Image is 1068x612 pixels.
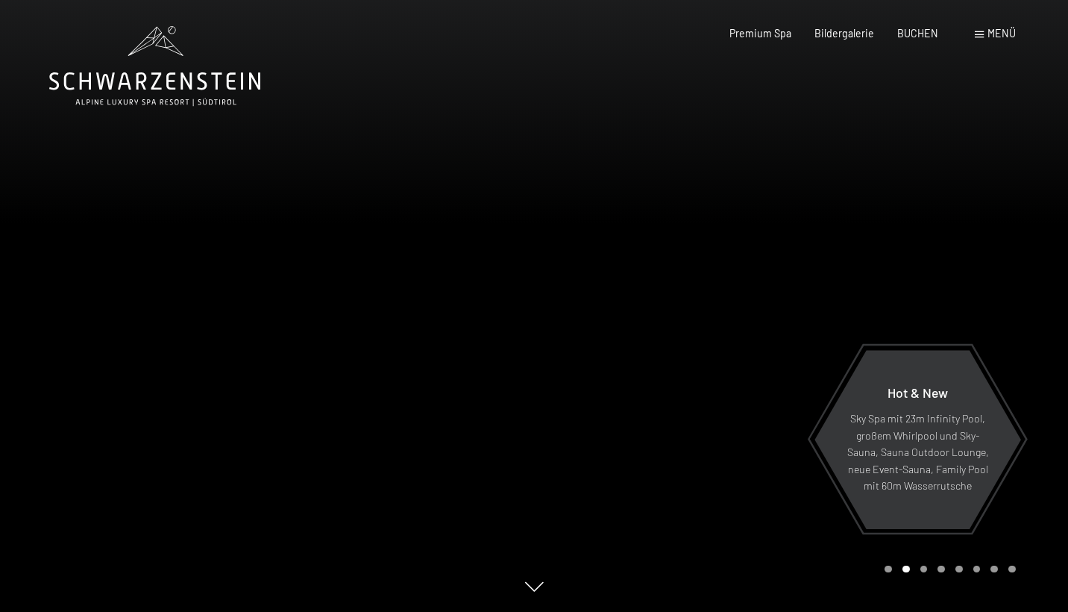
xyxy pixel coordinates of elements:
span: Menü [987,27,1016,40]
div: Carousel Page 2 (Current Slide) [902,566,910,573]
p: Sky Spa mit 23m Infinity Pool, großem Whirlpool und Sky-Sauna, Sauna Outdoor Lounge, neue Event-S... [846,410,989,495]
a: BUCHEN [897,27,938,40]
div: Carousel Page 1 [885,566,892,573]
a: Hot & New Sky Spa mit 23m Infinity Pool, großem Whirlpool und Sky-Sauna, Sauna Outdoor Lounge, ne... [814,349,1022,530]
div: Carousel Page 5 [955,566,963,573]
a: Bildergalerie [814,27,874,40]
div: Carousel Page 4 [937,566,945,573]
a: Premium Spa [729,27,791,40]
div: Carousel Page 3 [920,566,928,573]
div: Carousel Page 7 [990,566,998,573]
span: Hot & New [888,384,948,401]
div: Carousel Page 6 [973,566,981,573]
div: Carousel Page 8 [1008,566,1016,573]
div: Carousel Pagination [879,566,1015,573]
